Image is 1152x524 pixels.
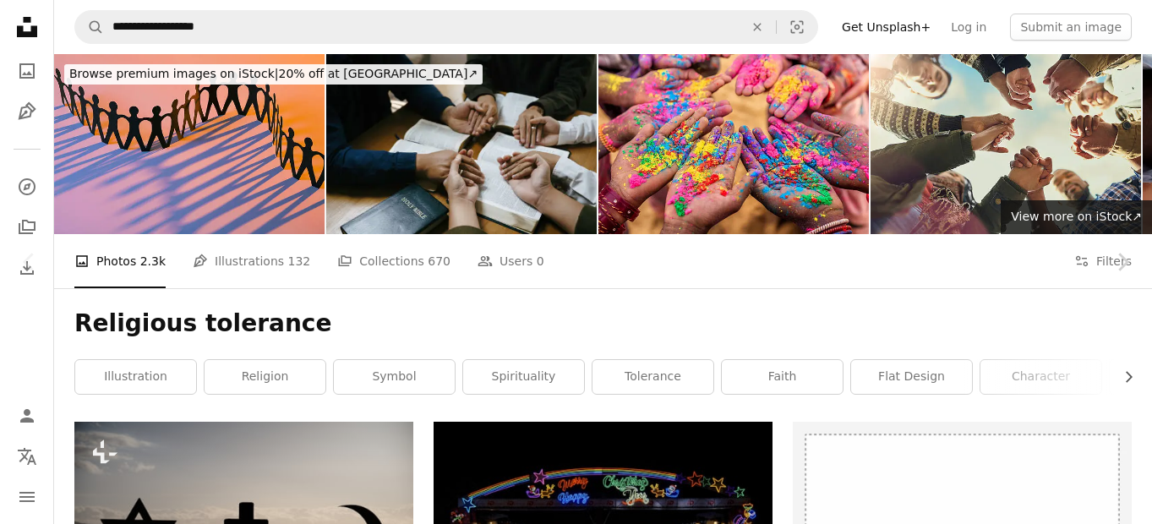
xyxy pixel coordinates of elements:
button: Filters [1074,234,1132,288]
a: Get Unsplash+ [832,14,941,41]
button: Search Unsplash [75,11,104,43]
button: Submit an image [1010,14,1132,41]
a: Illustrations 132 [193,234,310,288]
a: Illustrations [10,95,44,128]
a: spirituality [463,360,584,394]
a: faith [722,360,843,394]
a: Next [1093,181,1152,343]
button: Visual search [777,11,817,43]
a: Browse premium images on iStock|20% off at [GEOGRAPHIC_DATA]↗ [54,54,493,95]
img: Group of Indian children playing holi in Rajasthan, India [598,54,869,234]
a: Users 0 [478,234,544,288]
span: View more on iStock ↗ [1011,210,1142,223]
img: Paper Men Joining Together As Team, Union, Family or Network [54,54,325,234]
button: Language [10,439,44,473]
h1: Religious tolerance [74,308,1132,339]
a: Photos [10,54,44,88]
img: Real friends are there when you need them [871,54,1141,234]
img: Christian Family prayer and worship. Christian group of people holding hands and praying worships... [326,54,597,234]
a: Log in / Sign up [10,399,44,433]
a: tolerance [592,360,713,394]
button: scroll list to the right [1113,360,1132,394]
a: Log in [941,14,996,41]
a: symbol [334,360,455,394]
a: Collections 670 [337,234,450,288]
a: character [980,360,1101,394]
button: Menu [10,480,44,514]
button: Clear [739,11,776,43]
span: Browse premium images on iStock | [69,67,278,80]
a: View more on iStock↗ [1001,200,1152,234]
a: religion [205,360,325,394]
span: 132 [288,252,311,270]
span: 20% off at [GEOGRAPHIC_DATA] ↗ [69,67,478,80]
a: Explore [10,170,44,204]
a: flat design [851,360,972,394]
a: illustration [75,360,196,394]
span: 670 [428,252,450,270]
form: Find visuals sitewide [74,10,818,44]
span: 0 [537,252,544,270]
